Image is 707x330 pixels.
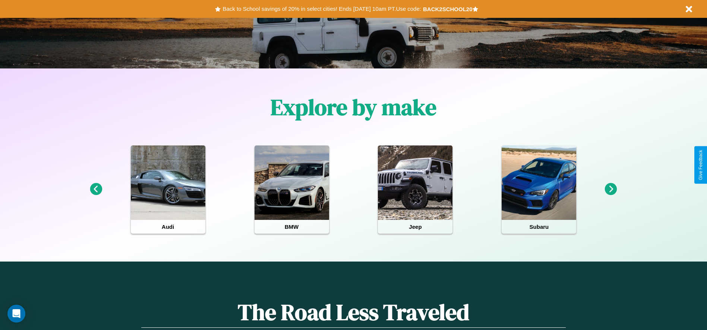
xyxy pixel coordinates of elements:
div: Give Feedback [698,150,703,180]
h1: The Road Less Traveled [141,297,565,328]
b: BACK2SCHOOL20 [423,6,473,12]
h1: Explore by make [271,92,436,122]
h4: BMW [255,220,329,234]
h4: Jeep [378,220,452,234]
div: Open Intercom Messenger [7,305,25,323]
h4: Subaru [502,220,576,234]
button: Back to School savings of 20% in select cities! Ends [DATE] 10am PT.Use code: [221,4,423,14]
h4: Audi [131,220,205,234]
